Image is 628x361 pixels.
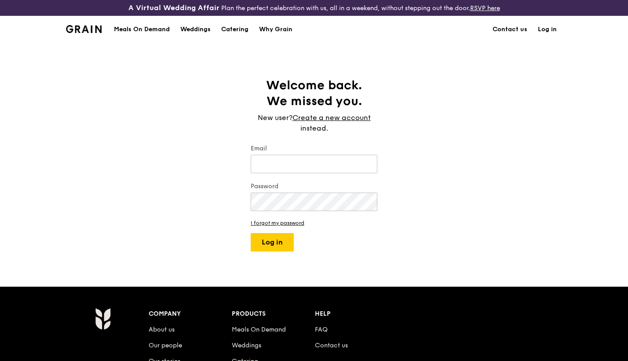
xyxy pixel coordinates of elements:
[251,220,377,226] a: I forgot my password
[251,77,377,109] h1: Welcome back. We missed you.
[292,113,371,123] a: Create a new account
[95,308,110,330] img: Grain
[251,182,377,191] label: Password
[66,15,102,42] a: GrainGrain
[175,16,216,43] a: Weddings
[258,113,292,122] span: New user?
[105,4,523,12] div: Plan the perfect celebration with us, all in a weekend, without stepping out the door.
[232,342,261,349] a: Weddings
[149,342,182,349] a: Our people
[128,4,219,12] h3: A Virtual Wedding Affair
[315,308,398,320] div: Help
[487,16,533,43] a: Contact us
[315,326,328,333] a: FAQ
[114,16,170,43] div: Meals On Demand
[251,233,294,252] button: Log in
[149,326,175,333] a: About us
[259,16,292,43] div: Why Grain
[180,16,211,43] div: Weddings
[221,16,248,43] div: Catering
[66,25,102,33] img: Grain
[315,342,348,349] a: Contact us
[232,326,286,333] a: Meals On Demand
[251,144,377,153] label: Email
[533,16,562,43] a: Log in
[300,124,328,132] span: instead.
[216,16,254,43] a: Catering
[470,4,500,12] a: RSVP here
[254,16,298,43] a: Why Grain
[232,308,315,320] div: Products
[149,308,232,320] div: Company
